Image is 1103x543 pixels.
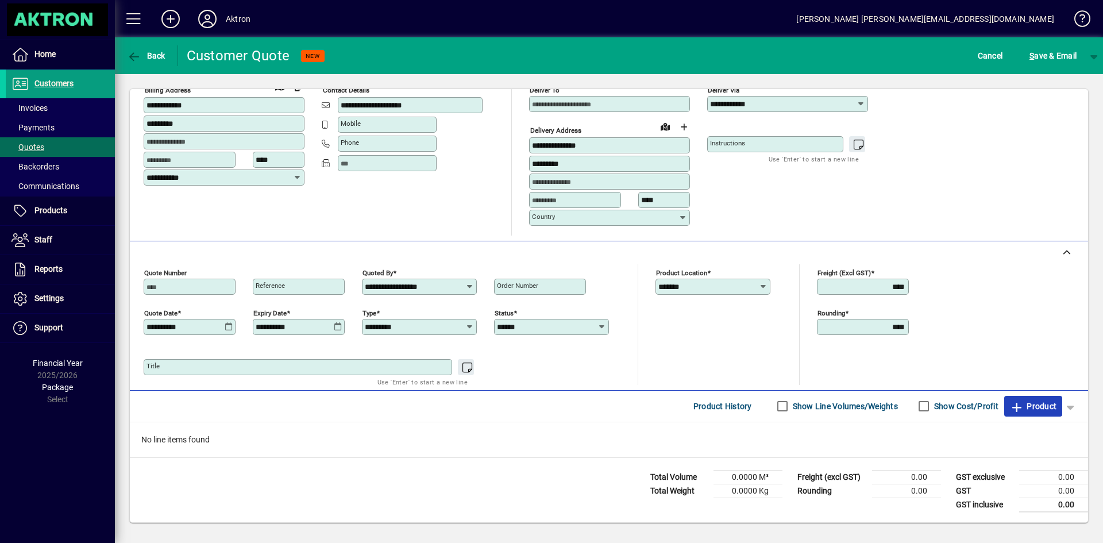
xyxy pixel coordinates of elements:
mat-label: Country [532,213,555,221]
a: Support [6,314,115,342]
span: S [1029,51,1034,60]
span: Cancel [978,47,1003,65]
a: Invoices [6,98,115,118]
a: Settings [6,284,115,313]
mat-label: Quoted by [362,268,393,276]
span: Back [127,51,165,60]
td: Freight (excl GST) [792,470,872,484]
td: GST exclusive [950,470,1019,484]
button: Cancel [975,45,1006,66]
td: 0.0000 Kg [714,484,782,498]
mat-label: Quote number [144,268,187,276]
mat-label: Title [146,362,160,370]
span: Product [1010,397,1056,415]
span: Products [34,206,67,215]
td: Total Weight [645,484,714,498]
td: 0.00 [872,484,941,498]
mat-label: Rounding [817,309,845,317]
mat-label: Deliver To [530,86,560,94]
td: 0.00 [872,470,941,484]
td: Total Volume [645,470,714,484]
div: Aktron [226,10,250,28]
span: Support [34,323,63,332]
div: No line items found [130,422,1088,457]
span: Financial Year [33,359,83,368]
mat-label: Freight (excl GST) [817,268,871,276]
mat-label: Order number [497,282,538,290]
mat-label: Deliver via [708,86,739,94]
a: Products [6,197,115,225]
mat-label: Product location [656,268,707,276]
span: ave & Email [1029,47,1077,65]
span: Home [34,49,56,59]
a: Backorders [6,157,115,176]
a: Knowledge Base [1066,2,1089,40]
span: Customers [34,79,74,88]
mat-label: Reference [256,282,285,290]
span: Communications [11,182,79,191]
span: Payments [11,123,55,132]
button: Product History [689,396,757,417]
button: Copy to Delivery address [289,78,307,96]
mat-label: Instructions [710,139,745,147]
span: Staff [34,235,52,244]
span: Product History [693,397,752,415]
td: GST inclusive [950,498,1019,512]
span: Reports [34,264,63,274]
span: Invoices [11,103,48,113]
span: Backorders [11,162,59,171]
div: [PERSON_NAME] [PERSON_NAME][EMAIL_ADDRESS][DOMAIN_NAME] [796,10,1054,28]
mat-hint: Use 'Enter' to start a new line [377,375,468,388]
td: 0.00 [1019,484,1088,498]
mat-label: Mobile [341,120,361,128]
button: Save & Email [1024,45,1082,66]
a: Communications [6,176,115,196]
button: Product [1004,396,1062,417]
span: Quotes [11,143,44,152]
span: Settings [34,294,64,303]
a: Home [6,40,115,69]
button: Back [124,45,168,66]
td: GST [950,484,1019,498]
mat-label: Type [362,309,376,317]
td: 0.0000 M³ [714,470,782,484]
mat-label: Status [495,309,514,317]
span: NEW [306,52,320,60]
button: Profile [189,9,226,29]
mat-label: Phone [341,138,359,147]
td: 0.00 [1019,470,1088,484]
a: Payments [6,118,115,137]
a: View on map [271,77,289,95]
div: Customer Quote [187,47,290,65]
span: Package [42,383,73,392]
app-page-header-button: Back [115,45,178,66]
button: Add [152,9,189,29]
a: Staff [6,226,115,255]
a: Quotes [6,137,115,157]
mat-label: Quote date [144,309,178,317]
mat-hint: Use 'Enter' to start a new line [769,152,859,165]
label: Show Line Volumes/Weights [790,400,898,412]
mat-label: Expiry date [253,309,287,317]
a: Reports [6,255,115,284]
td: Rounding [792,484,872,498]
label: Show Cost/Profit [932,400,998,412]
button: Choose address [674,118,693,136]
td: 0.00 [1019,498,1088,512]
a: View on map [656,117,674,136]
